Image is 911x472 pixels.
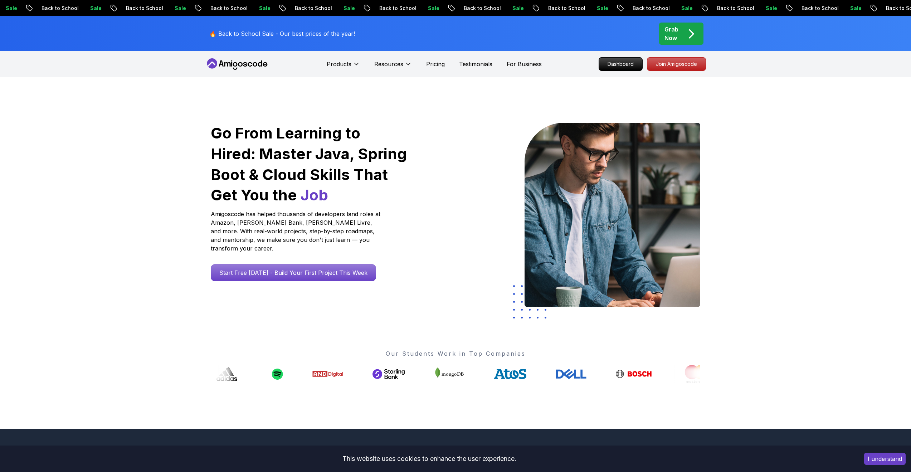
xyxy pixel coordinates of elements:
button: Resources [374,60,412,74]
p: Back to School [289,5,338,12]
a: Join Amigoscode [647,57,706,71]
p: Back to School [458,5,507,12]
p: Back to School [542,5,591,12]
a: Dashboard [599,57,643,71]
p: 🔥 Back to School Sale - Our best prices of the year! [209,29,355,38]
p: Sale [844,5,867,12]
p: Grab Now [664,25,678,42]
p: Sale [676,5,698,12]
p: Products [327,60,351,68]
p: Sale [507,5,530,12]
p: Sale [84,5,107,12]
p: Back to School [796,5,844,12]
p: Sale [760,5,783,12]
p: Back to School [374,5,422,12]
a: Testimonials [459,60,492,68]
p: Sale [422,5,445,12]
div: This website uses cookies to enhance the user experience. [5,451,853,467]
p: Back to School [627,5,676,12]
p: Back to School [205,5,253,12]
p: Our Students Work in Top Companies [211,349,700,358]
button: Accept cookies [864,453,906,465]
p: Sale [591,5,614,12]
p: Resources [374,60,403,68]
a: Pricing [426,60,445,68]
p: Sale [169,5,192,12]
p: Dashboard [599,58,642,70]
h1: Go From Learning to Hired: Master Java, Spring Boot & Cloud Skills That Get You the [211,123,408,205]
p: Back to School [120,5,169,12]
a: Start Free [DATE] - Build Your First Project This Week [211,264,376,281]
a: For Business [507,60,542,68]
button: Products [327,60,360,74]
p: Back to School [711,5,760,12]
p: Back to School [36,5,84,12]
p: Join Amigoscode [647,58,706,70]
span: Job [301,186,328,204]
p: Sale [338,5,361,12]
p: Amigoscode has helped thousands of developers land roles at Amazon, [PERSON_NAME] Bank, [PERSON_N... [211,210,383,253]
img: hero [525,123,700,307]
p: Sale [253,5,276,12]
